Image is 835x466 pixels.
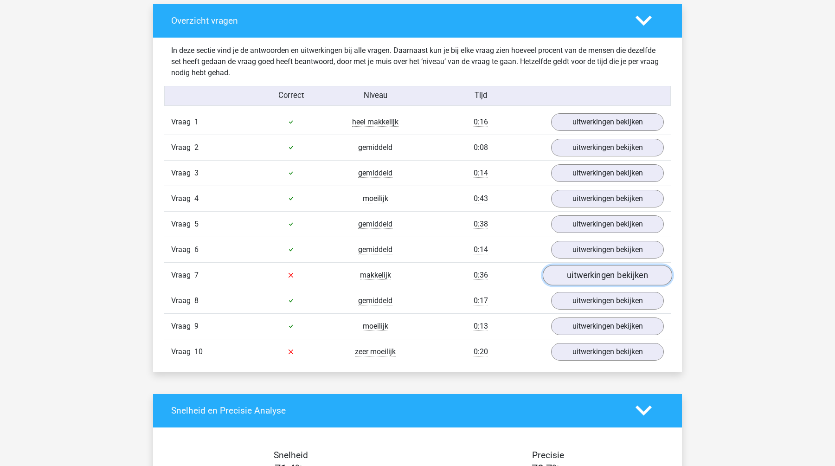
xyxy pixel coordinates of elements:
span: 4 [194,194,199,203]
a: uitwerkingen bekijken [551,292,664,310]
span: 0:38 [474,220,488,229]
a: uitwerkingen bekijken [551,190,664,207]
a: uitwerkingen bekijken [551,215,664,233]
span: zeer moeilijk [355,347,396,356]
span: 0:20 [474,347,488,356]
span: 1 [194,117,199,126]
span: Vraag [171,321,194,332]
a: uitwerkingen bekijken [551,113,664,131]
span: moeilijk [363,194,388,203]
span: makkelijk [360,271,391,280]
span: Vraag [171,346,194,357]
span: 3 [194,168,199,177]
span: gemiddeld [358,168,392,178]
div: Niveau [333,90,417,102]
span: 5 [194,220,199,228]
span: Vraag [171,168,194,179]
span: Vraag [171,219,194,230]
div: Correct [249,90,334,102]
span: 0:16 [474,117,488,127]
span: gemiddeld [358,143,392,152]
span: 6 [194,245,199,254]
span: 0:14 [474,168,488,178]
h4: Snelheid [171,450,411,460]
span: gemiddeld [358,245,392,254]
a: uitwerkingen bekijken [551,139,664,156]
span: 2 [194,143,199,152]
span: Vraag [171,270,194,281]
h4: Overzicht vragen [171,15,622,26]
span: 7 [194,271,199,279]
span: 0:43 [474,194,488,203]
h4: Snelheid en Precisie Analyse [171,405,622,416]
span: Vraag [171,142,194,153]
div: In deze sectie vind je de antwoorden en uitwerkingen bij alle vragen. Daarnaast kun je bij elke v... [164,45,671,78]
span: 0:14 [474,245,488,254]
span: 0:17 [474,296,488,305]
span: 9 [194,322,199,330]
span: gemiddeld [358,220,392,229]
span: Vraag [171,193,194,204]
span: gemiddeld [358,296,392,305]
a: uitwerkingen bekijken [551,317,664,335]
a: uitwerkingen bekijken [551,164,664,182]
div: Tijd [417,90,544,102]
a: uitwerkingen bekijken [543,265,672,285]
a: uitwerkingen bekijken [551,241,664,259]
span: 0:13 [474,322,488,331]
span: heel makkelijk [352,117,398,127]
h4: Precisie [428,450,668,460]
span: Vraag [171,244,194,255]
span: moeilijk [363,322,388,331]
a: uitwerkingen bekijken [551,343,664,361]
span: 10 [194,347,203,356]
span: Vraag [171,116,194,128]
span: 0:08 [474,143,488,152]
span: Vraag [171,295,194,306]
span: 8 [194,296,199,305]
span: 0:36 [474,271,488,280]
